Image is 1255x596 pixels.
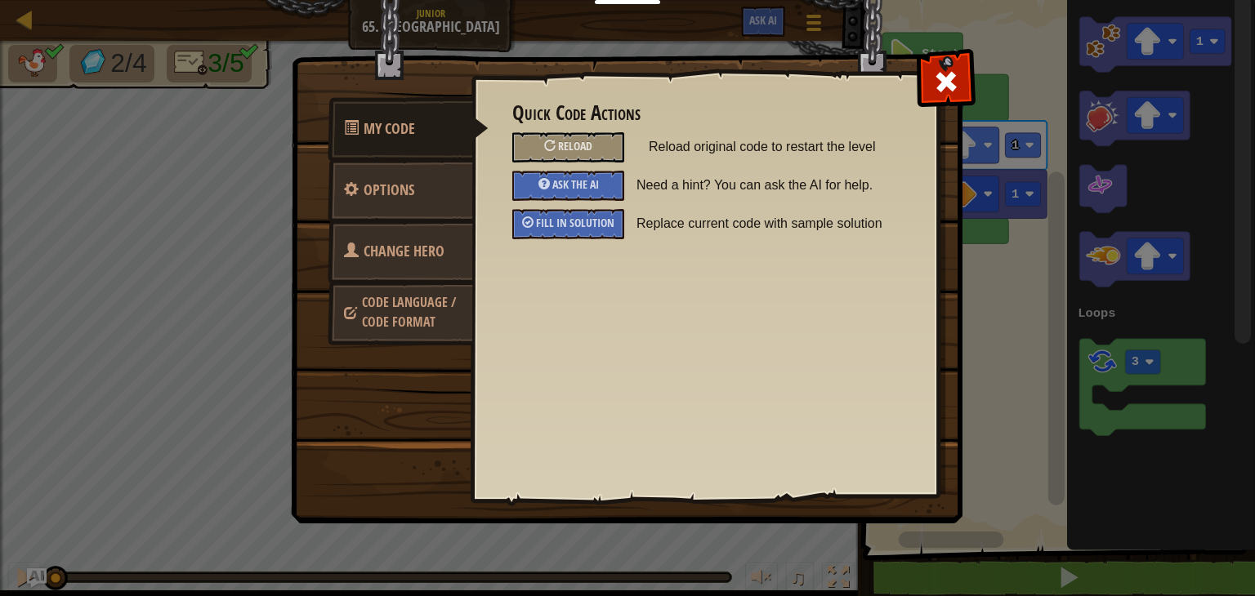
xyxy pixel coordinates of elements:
a: My Code [328,97,489,161]
div: Ask the AI [512,171,624,201]
h3: Quick Code Actions [512,102,897,124]
span: Reload original code to restart the level [649,132,897,162]
span: Choose hero, language [364,241,444,261]
span: Replace current code with sample solution [636,209,909,238]
span: Configure settings [364,180,414,200]
span: Ask the AI [552,176,599,192]
span: Reload [558,138,592,153]
span: Fill in solution [536,215,614,230]
span: Choose hero, language [362,293,456,331]
span: Quick Code Actions [364,118,415,139]
div: Reload original code to restart the level [512,132,624,162]
span: Need a hint? You can ask the AI for help. [636,171,909,200]
a: Options [328,158,473,222]
div: Fill in solution [512,209,624,239]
